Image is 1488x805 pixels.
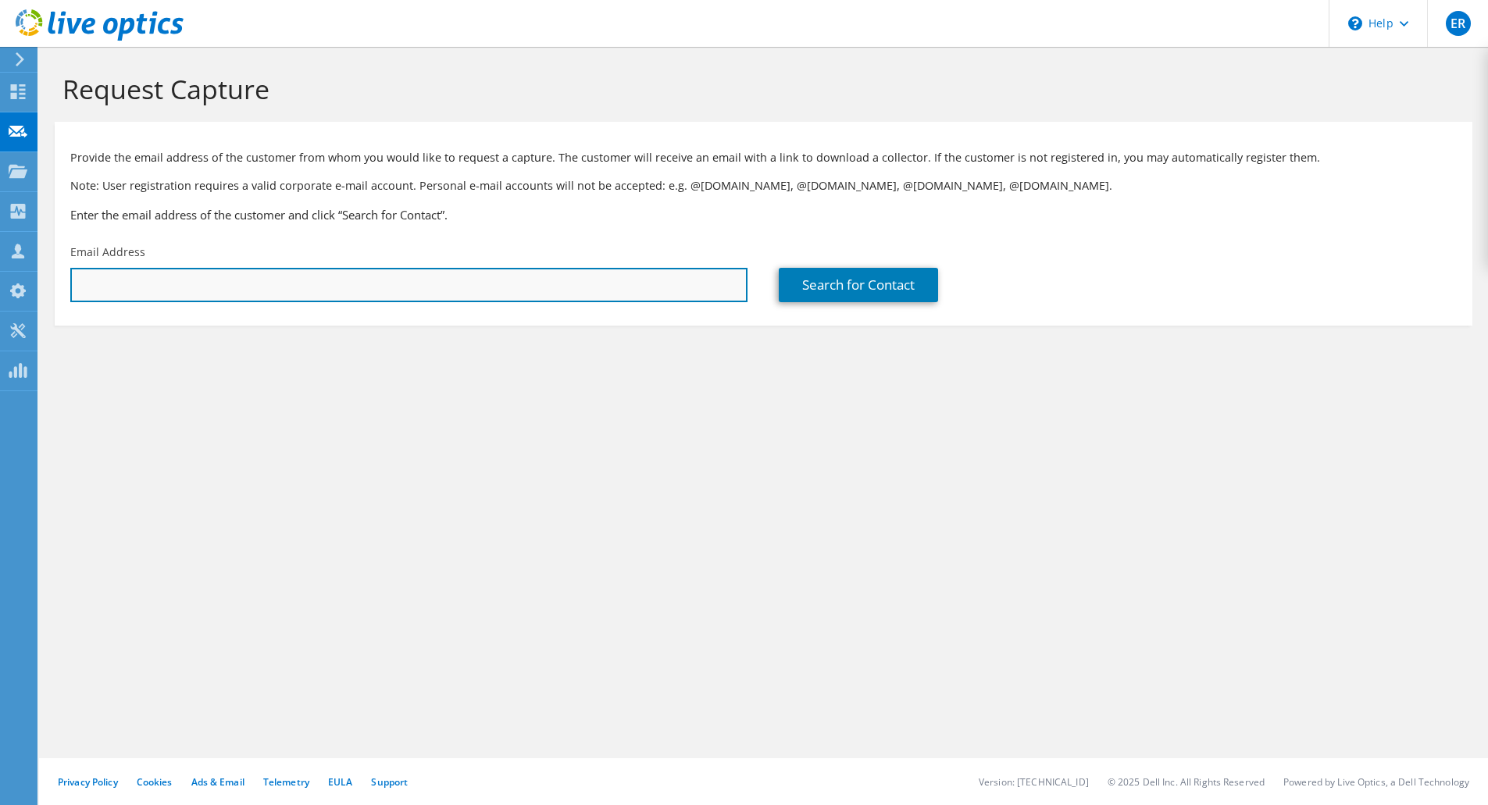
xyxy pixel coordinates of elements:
[70,206,1457,223] h3: Enter the email address of the customer and click “Search for Contact”.
[62,73,1457,105] h1: Request Capture
[70,177,1457,194] p: Note: User registration requires a valid corporate e-mail account. Personal e-mail accounts will ...
[70,149,1457,166] p: Provide the email address of the customer from whom you would like to request a capture. The cust...
[58,775,118,789] a: Privacy Policy
[371,775,408,789] a: Support
[1283,775,1469,789] li: Powered by Live Optics, a Dell Technology
[1446,11,1471,36] span: ER
[191,775,244,789] a: Ads & Email
[263,775,309,789] a: Telemetry
[70,244,145,260] label: Email Address
[1348,16,1362,30] svg: \n
[979,775,1089,789] li: Version: [TECHNICAL_ID]
[779,268,938,302] a: Search for Contact
[1108,775,1265,789] li: © 2025 Dell Inc. All Rights Reserved
[328,775,352,789] a: EULA
[137,775,173,789] a: Cookies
